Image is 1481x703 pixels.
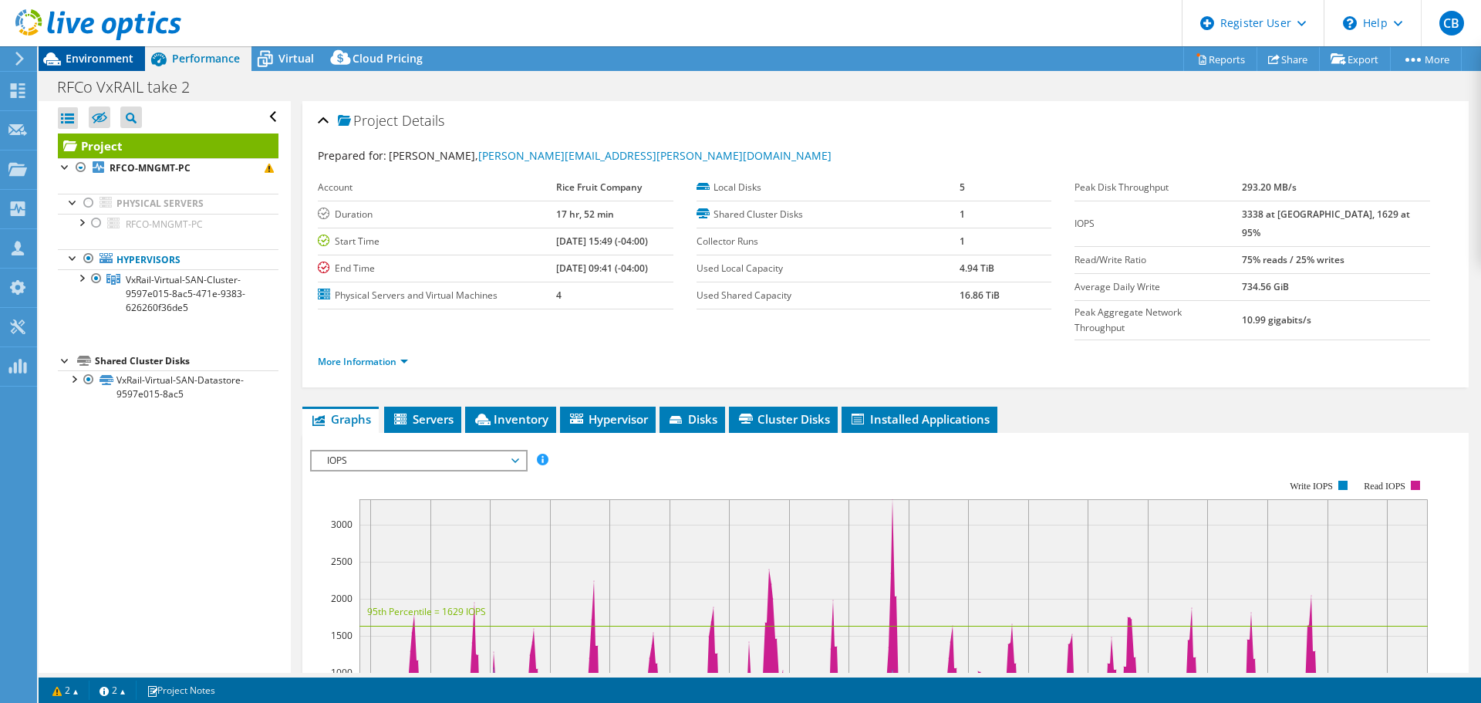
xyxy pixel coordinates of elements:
[136,681,226,700] a: Project Notes
[556,181,642,194] b: Rice Fruit Company
[126,218,203,231] span: RFCO-MNGMT-PC
[58,249,278,269] a: Hypervisors
[58,134,278,158] a: Project
[960,208,965,221] b: 1
[960,262,994,275] b: 4.94 TiB
[478,148,832,163] a: [PERSON_NAME][EMAIL_ADDRESS][PERSON_NAME][DOMAIN_NAME]
[110,161,191,174] b: RFCO-MNGMT-PC
[1319,47,1391,71] a: Export
[338,113,398,129] span: Project
[126,273,245,314] span: VxRail-Virtual-SAN-Cluster-9597e015-8ac5-471e-9383-626260f36de5
[556,289,562,302] b: 4
[1390,47,1462,71] a: More
[95,352,278,370] div: Shared Cluster Disks
[318,355,408,368] a: More Information
[331,666,353,679] text: 1000
[1074,180,1241,195] label: Peak Disk Throughput
[960,235,965,248] b: 1
[1183,47,1257,71] a: Reports
[319,451,518,470] span: IOPS
[278,51,314,66] span: Virtual
[58,158,278,178] a: RFCO-MNGMT-PC
[331,555,353,568] text: 2500
[697,261,960,276] label: Used Local Capacity
[1242,313,1311,326] b: 10.99 gigabits/s
[568,411,648,427] span: Hypervisor
[697,288,960,303] label: Used Shared Capacity
[1242,253,1344,266] b: 75% reads / 25% writes
[849,411,990,427] span: Installed Applications
[1242,181,1297,194] b: 293.20 MB/s
[1290,481,1333,492] text: Write IOPS
[1242,280,1289,293] b: 734.56 GiB
[392,411,454,427] span: Servers
[1074,279,1241,295] label: Average Daily Write
[473,411,548,427] span: Inventory
[697,234,960,249] label: Collector Runs
[331,592,353,605] text: 2000
[1365,481,1406,492] text: Read IOPS
[318,148,386,163] label: Prepared for:
[960,289,1000,302] b: 16.86 TiB
[331,629,353,642] text: 1500
[556,235,648,248] b: [DATE] 15:49 (-04:00)
[58,269,278,317] a: VxRail-Virtual-SAN-Cluster-9597e015-8ac5-471e-9383-626260f36de5
[318,288,556,303] label: Physical Servers and Virtual Machines
[42,681,89,700] a: 2
[1257,47,1320,71] a: Share
[58,214,278,234] a: RFCO-MNGMT-PC
[1242,208,1410,239] b: 3338 at [GEOGRAPHIC_DATA], 1629 at 95%
[1074,305,1241,336] label: Peak Aggregate Network Throughput
[667,411,717,427] span: Disks
[389,148,832,163] span: [PERSON_NAME],
[318,180,556,195] label: Account
[697,207,960,222] label: Shared Cluster Disks
[1343,16,1357,30] svg: \n
[172,51,240,66] span: Performance
[318,234,556,249] label: Start Time
[697,180,960,195] label: Local Disks
[1439,11,1464,35] span: CB
[310,411,371,427] span: Graphs
[353,51,423,66] span: Cloud Pricing
[318,207,556,222] label: Duration
[50,79,214,96] h1: RFCo VxRAIL take 2
[58,194,278,214] a: Physical Servers
[1074,252,1241,268] label: Read/Write Ratio
[367,605,486,618] text: 95th Percentile = 1629 IOPS
[1074,216,1241,232] label: IOPS
[58,370,278,404] a: VxRail-Virtual-SAN-Datastore-9597e015-8ac5
[402,111,444,130] span: Details
[89,681,137,700] a: 2
[737,411,830,427] span: Cluster Disks
[556,208,614,221] b: 17 hr, 52 min
[960,181,965,194] b: 5
[66,51,133,66] span: Environment
[556,262,648,275] b: [DATE] 09:41 (-04:00)
[331,518,353,531] text: 3000
[318,261,556,276] label: End Time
